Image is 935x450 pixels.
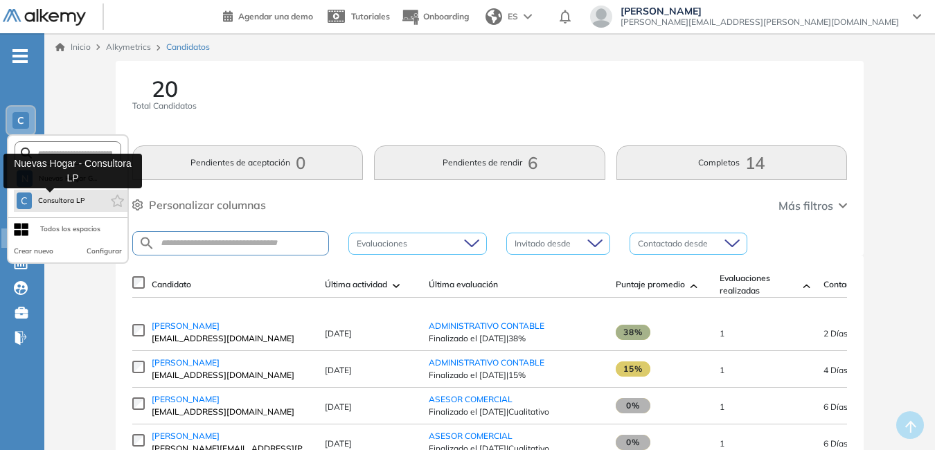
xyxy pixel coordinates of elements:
[87,246,122,257] button: Configurar
[803,284,810,288] img: [missing "en.ARROW_ALT" translation]
[325,402,352,412] span: [DATE]
[21,195,28,206] span: C
[374,145,605,180] button: Pendientes de rendir6
[238,11,313,21] span: Agendar una demo
[223,7,313,24] a: Agendar una demo
[691,284,697,288] img: [missing "en.ARROW_ALT" translation]
[823,365,848,375] span: 01-Sep-2025
[616,361,650,377] span: 15%
[132,100,197,112] span: Total Candidatos
[823,438,848,449] span: 29-Aug-2025
[14,246,53,257] button: Crear nuevo
[621,17,899,28] span: [PERSON_NAME][EMAIL_ADDRESS][PERSON_NAME][DOMAIN_NAME]
[132,197,266,213] button: Personalizar columnas
[37,195,86,206] span: Consultora LP
[823,278,884,291] span: Contacto desde
[139,235,155,252] img: SEARCH_ALT
[524,14,532,19] img: arrow
[393,284,400,288] img: [missing "en.ARROW_ALT" translation]
[616,145,847,180] button: Completos14
[429,431,513,441] a: ASESOR COMERCIAL
[720,272,797,297] span: Evaluaciones realizadas
[429,369,602,381] span: Finalizado el [DATE] | 15%
[423,11,469,21] span: Onboarding
[720,402,724,412] span: 1
[152,430,311,442] a: [PERSON_NAME]
[778,197,847,214] button: Más filtros
[429,278,498,291] span: Última evaluación
[152,332,311,345] span: [EMAIL_ADDRESS][DOMAIN_NAME]
[486,8,502,25] img: world
[132,145,363,180] button: Pendientes de aceptación0
[823,328,848,339] span: 02-Sep-2025
[720,328,724,339] span: 1
[152,320,311,332] a: [PERSON_NAME]
[325,438,352,449] span: [DATE]
[429,394,513,404] a: ASESOR COMERCIAL
[429,406,602,418] span: Finalizado el [DATE] | Cualitativo
[152,394,220,404] span: [PERSON_NAME]
[166,41,210,53] span: Candidatos
[778,197,833,214] span: Más filtros
[616,435,650,450] span: 0%
[325,278,387,291] span: Última actividad
[12,55,28,57] i: -
[40,224,100,235] div: Todos los espacios
[720,438,724,449] span: 1
[621,6,899,17] span: [PERSON_NAME]
[429,357,544,368] a: ADMINISTRATIVO CONTABLE
[508,10,518,23] span: ES
[152,278,191,291] span: Candidato
[351,11,390,21] span: Tutoriales
[616,325,650,340] span: 38%
[325,365,352,375] span: [DATE]
[17,115,24,126] span: C
[152,406,311,418] span: [EMAIL_ADDRESS][DOMAIN_NAME]
[3,154,142,188] div: Nuevas Hogar - Consultora LP
[152,357,311,369] a: [PERSON_NAME]
[3,9,86,26] img: Logo
[325,328,352,339] span: [DATE]
[152,321,220,331] span: [PERSON_NAME]
[149,197,266,213] span: Personalizar columnas
[720,365,724,375] span: 1
[55,41,91,53] a: Inicio
[429,332,602,345] span: Finalizado el [DATE] | 38%
[152,78,178,100] span: 20
[152,369,311,381] span: [EMAIL_ADDRESS][DOMAIN_NAME]
[616,398,650,413] span: 0%
[616,278,685,291] span: Puntaje promedio
[106,42,151,52] span: Alkymetrics
[152,431,220,441] span: [PERSON_NAME]
[823,402,848,412] span: 29-Aug-2025
[429,321,544,331] a: ADMINISTRATIVO CONTABLE
[152,357,220,368] span: [PERSON_NAME]
[401,2,469,32] button: Onboarding
[152,393,311,406] a: [PERSON_NAME]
